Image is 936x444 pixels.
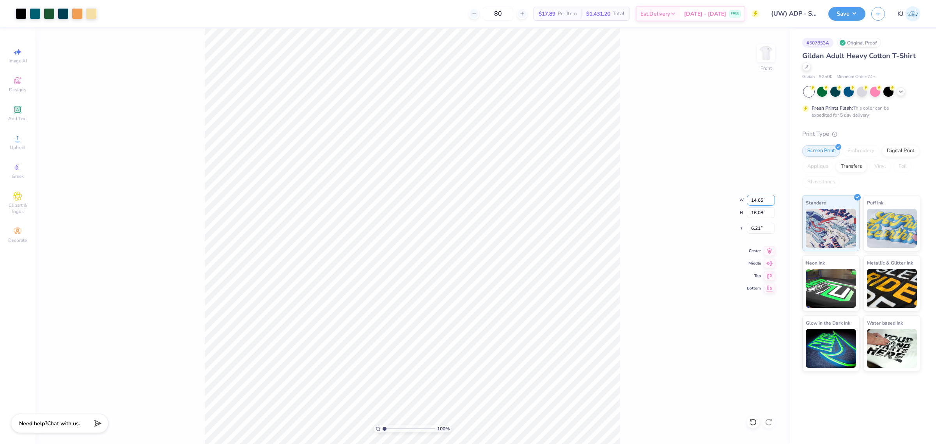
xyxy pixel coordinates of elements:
span: [DATE] - [DATE] [684,10,726,18]
span: # G500 [819,74,833,80]
span: Minimum Order: 24 + [837,74,876,80]
div: Digital Print [882,145,920,157]
span: $17.89 [539,10,555,18]
div: Transfers [836,161,867,172]
img: Water based Ink [867,329,917,368]
img: Puff Ink [867,209,917,248]
div: Embroidery [842,145,879,157]
span: Metallic & Glitter Ink [867,259,913,267]
div: Original Proof [837,38,881,48]
span: KJ [897,9,903,18]
input: Untitled Design [765,6,823,21]
span: Bottom [747,286,761,291]
span: Add Text [8,115,27,122]
img: Glow in the Dark Ink [806,329,856,368]
strong: Fresh Prints Flash: [812,105,853,111]
span: Middle [747,261,761,266]
div: Print Type [802,130,920,139]
div: Applique [802,161,833,172]
img: Metallic & Glitter Ink [867,269,917,308]
span: Total [613,10,624,18]
div: Front [760,65,772,72]
div: Rhinestones [802,176,840,188]
span: Per Item [558,10,577,18]
a: KJ [897,6,920,21]
div: Screen Print [802,145,840,157]
img: Front [758,45,774,61]
div: Foil [893,161,912,172]
span: Standard [806,199,826,207]
span: $1,431.20 [586,10,610,18]
span: Designs [9,87,26,93]
span: Est. Delivery [640,10,670,18]
span: Upload [10,144,25,151]
img: Neon Ink [806,269,856,308]
button: Save [828,7,865,21]
span: Water based Ink [867,319,903,327]
span: Gildan Adult Heavy Cotton T-Shirt [802,51,916,60]
img: Standard [806,209,856,248]
strong: Need help? [19,420,47,427]
span: 100 % [437,425,450,432]
span: Neon Ink [806,259,825,267]
div: Vinyl [869,161,891,172]
span: Greek [12,173,24,179]
span: Decorate [8,237,27,243]
span: Gildan [802,74,815,80]
span: Clipart & logos [4,202,31,215]
span: FREE [731,11,739,16]
span: Glow in the Dark Ink [806,319,850,327]
img: Kendra Jingco [905,6,920,21]
span: Top [747,273,761,279]
span: Puff Ink [867,199,883,207]
div: # 507853A [802,38,833,48]
span: Center [747,248,761,254]
div: This color can be expedited for 5 day delivery. [812,105,908,119]
input: – – [483,7,513,21]
span: Image AI [9,58,27,64]
span: Chat with us. [47,420,80,427]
